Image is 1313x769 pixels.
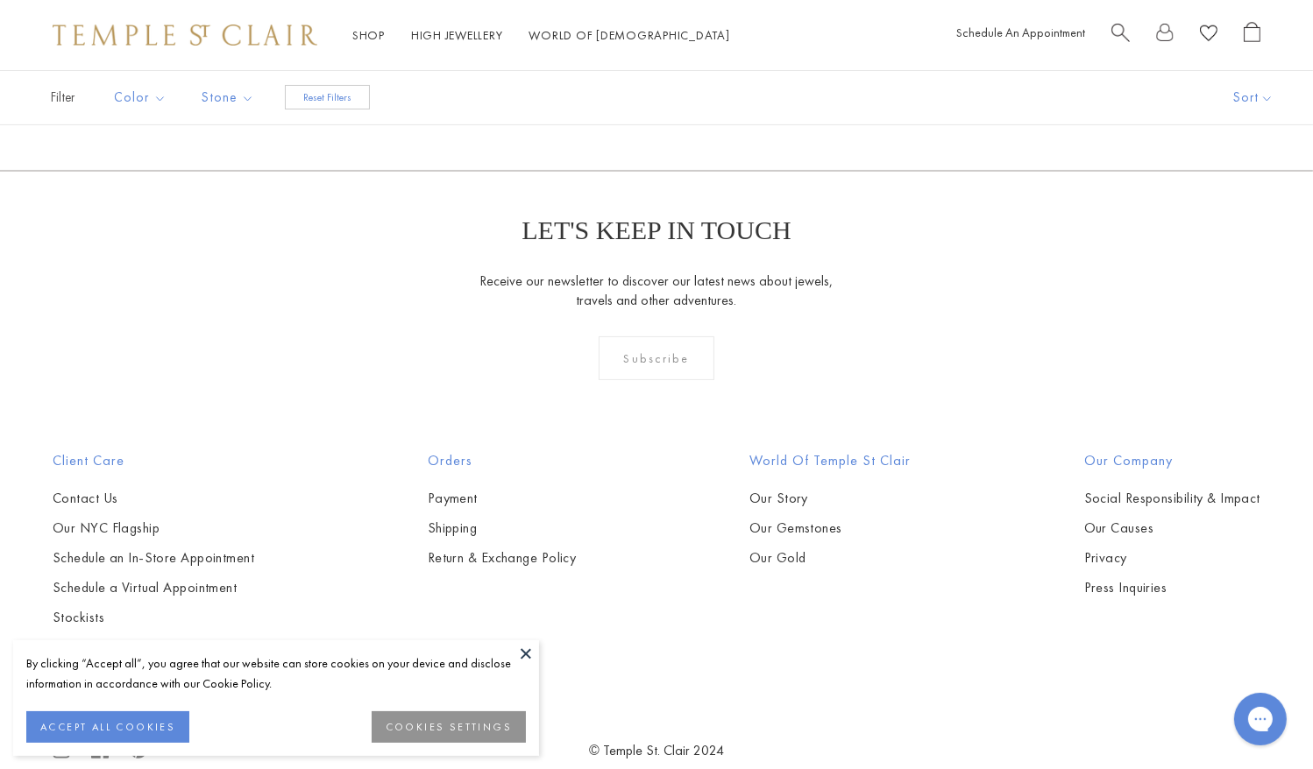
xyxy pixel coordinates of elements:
[53,519,254,538] a: Our NYC Flagship
[522,215,791,245] p: LET'S KEEP IN TOUCH
[1111,22,1130,49] a: Search
[1084,578,1260,597] a: Press Inquiries
[1084,548,1260,568] a: Privacy
[1084,489,1260,508] a: Social Responsibility & Impact
[411,27,503,43] a: High JewelleryHigh Jewellery
[1084,450,1260,471] h2: Our Company
[749,548,911,568] a: Our Gold
[53,548,254,568] a: Schedule an In-Store Appointment
[1194,71,1313,124] button: Show sort by
[428,450,577,471] h2: Orders
[193,87,267,109] span: Stone
[428,489,577,508] a: Payment
[428,548,577,568] a: Return & Exchange Policy
[529,27,730,43] a: World of [DEMOGRAPHIC_DATA]World of [DEMOGRAPHIC_DATA]
[53,608,254,627] a: Stockists
[26,653,526,694] div: By clicking “Accept all”, you agree that our website can store cookies on your device and disclos...
[428,519,577,538] a: Shipping
[479,272,834,310] p: Receive our newsletter to discover our latest news about jewels, travels and other adventures.
[53,578,254,597] a: Schedule a Virtual Appointment
[53,450,254,471] h2: Client Care
[749,450,911,471] h2: World of Temple St Clair
[1244,22,1260,49] a: Open Shopping Bag
[105,87,180,109] span: Color
[1084,519,1260,538] a: Our Causes
[1200,22,1217,49] a: View Wishlist
[372,711,526,743] button: COOKIES SETTINGS
[101,78,180,117] button: Color
[599,336,715,380] div: Subscribe
[285,85,370,109] button: Reset Filters
[188,78,267,117] button: Stone
[749,489,911,508] a: Our Story
[26,711,189,743] button: ACCEPT ALL COOKIES
[589,741,724,759] a: © Temple St. Clair 2024
[53,25,317,46] img: Temple St. Clair
[956,25,1085,40] a: Schedule An Appointment
[749,519,911,538] a: Our Gemstones
[53,489,254,508] a: Contact Us
[53,638,254,657] a: Warranty & Repairs
[352,27,385,43] a: ShopShop
[1225,687,1295,751] iframe: Gorgias live chat messenger
[352,25,730,46] nav: Main navigation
